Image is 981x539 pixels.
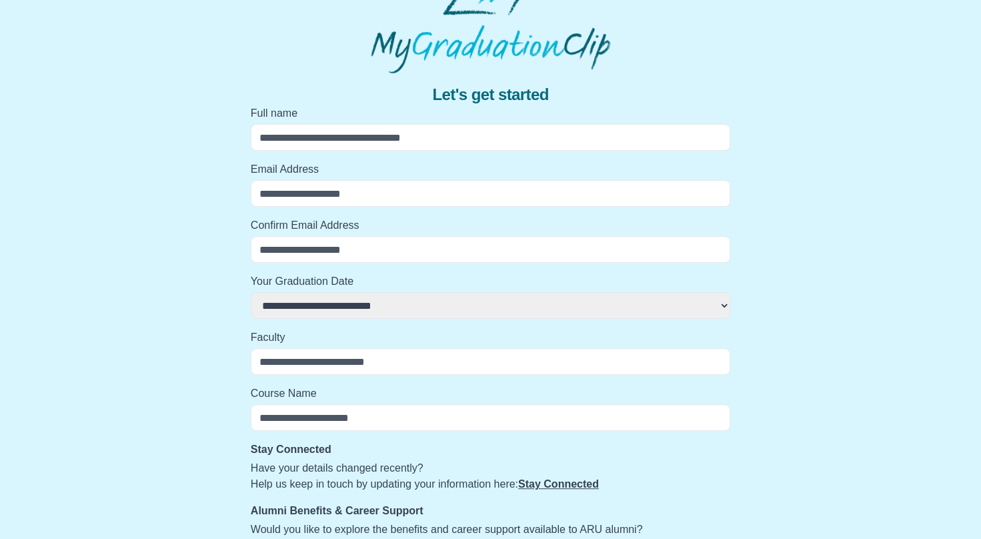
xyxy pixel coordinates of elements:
label: Confirm Email Address [251,217,731,233]
label: Your Graduation Date [251,274,731,290]
a: Stay Connected [518,478,599,490]
strong: Alumni Benefits & Career Support [251,505,423,516]
strong: Stay Connected [251,444,331,455]
label: Course Name [251,386,731,402]
label: Faculty [251,330,731,346]
span: Let's get started [432,84,548,105]
p: Have your details changed recently? Help us keep in touch by updating your information here: [251,460,731,492]
label: Full name [251,105,731,121]
label: Email Address [251,161,731,177]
